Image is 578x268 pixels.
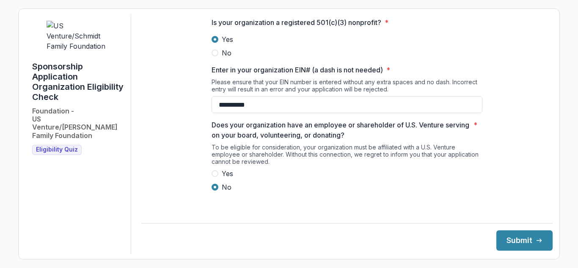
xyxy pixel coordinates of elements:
[222,34,233,44] span: Yes
[36,146,78,153] span: Eligibility Quiz
[32,107,124,140] h2: Foundation - US Venture/[PERSON_NAME] Family Foundation
[212,120,470,140] p: Does your organization have an employee or shareholder of U.S. Venture serving on your board, vol...
[222,182,231,192] span: No
[212,17,381,28] p: Is your organization a registered 501(c)(3) nonprofit?
[222,48,231,58] span: No
[212,78,482,96] div: Please ensure that your EIN number is entered without any extra spaces and no dash. Incorrect ent...
[212,65,383,75] p: Enter in your organization EIN# (a dash is not needed)
[222,169,233,179] span: Yes
[47,21,110,51] img: US Venture/Schmidt Family Foundation
[32,61,124,102] h1: Sponsorship Application Organization Eligibility Check
[212,144,482,169] div: To be eligible for consideration, your organization must be affiliated with a U.S. Venture employ...
[496,230,553,251] button: Submit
